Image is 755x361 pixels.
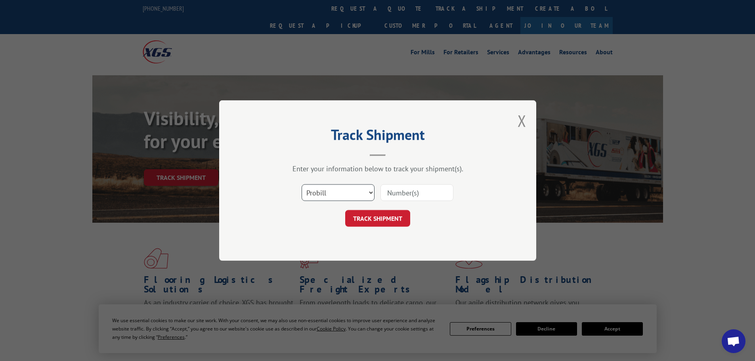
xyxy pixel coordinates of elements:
[345,210,410,227] button: TRACK SHIPMENT
[259,129,497,144] h2: Track Shipment
[722,329,745,353] div: Open chat
[380,184,453,201] input: Number(s)
[518,110,526,131] button: Close modal
[259,164,497,173] div: Enter your information below to track your shipment(s).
